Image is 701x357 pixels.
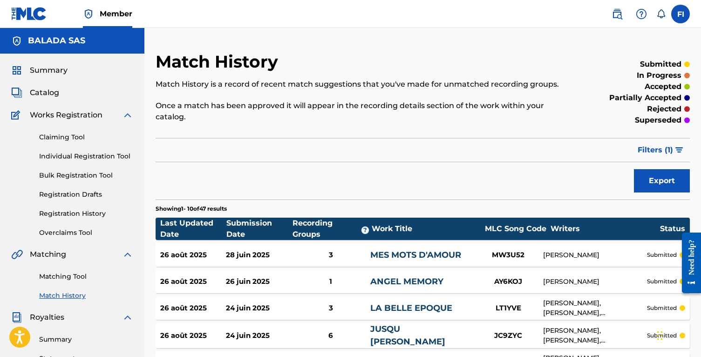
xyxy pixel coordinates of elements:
img: help [636,8,647,20]
h5: BALADA SAS [28,35,85,46]
div: [PERSON_NAME], [PERSON_NAME], [PERSON_NAME], [PERSON_NAME], [PERSON_NAME] [543,326,647,345]
a: Claiming Tool [39,132,133,142]
img: expand [122,110,133,121]
div: 24 juin 2025 [226,303,292,314]
p: submitted [640,59,681,70]
div: [PERSON_NAME] [543,250,647,260]
img: search [612,8,623,20]
a: Individual Registration Tool [39,151,133,161]
div: Work Title [372,223,481,234]
a: CatalogCatalog [11,87,59,98]
div: 26 août 2025 [160,330,226,341]
h2: Match History [156,51,283,72]
a: LA BELLE EPOQUE [370,303,452,313]
div: 26 août 2025 [160,276,226,287]
div: User Menu [671,5,690,23]
div: MW3U52 [473,250,543,261]
img: MLC Logo [11,7,47,21]
p: partially accepted [609,92,681,103]
p: submitted [647,251,677,259]
p: superseded [635,115,681,126]
button: Filters (1) [632,138,690,162]
img: Accounts [11,35,22,47]
a: ANGEL MEMORY [370,276,443,287]
div: 24 juin 2025 [226,330,292,341]
div: 26 juin 2025 [226,276,292,287]
img: expand [122,249,133,260]
a: MES MOTS D'AMOUR [370,250,461,260]
img: expand [122,312,133,323]
a: Public Search [608,5,626,23]
img: Catalog [11,87,22,98]
img: Works Registration [11,110,23,121]
div: Status [660,223,685,234]
span: Filters ( 1 ) [638,144,673,156]
div: Notifications [656,9,666,19]
span: Matching [30,249,66,260]
a: Registration History [39,209,133,219]
span: Summary [30,65,68,76]
div: JC9ZYC [473,330,543,341]
div: Drag [657,322,663,350]
p: rejected [647,103,681,115]
span: Works Registration [30,110,102,121]
div: LT1YVE [473,303,543,314]
p: accepted [645,81,681,92]
img: Royalties [11,312,22,323]
img: Matching [11,249,23,260]
a: Overclaims Tool [39,228,133,238]
img: Summary [11,65,22,76]
a: JUSQU [PERSON_NAME] [370,324,445,347]
p: submitted [647,331,677,340]
p: in progress [637,70,681,81]
img: Top Rightsholder [83,8,94,20]
span: Catalog [30,87,59,98]
a: Registration Drafts [39,190,133,199]
div: Submission Date [226,218,293,240]
a: Bulk Registration Tool [39,171,133,180]
div: MLC Song Code [481,223,551,234]
div: Help [632,5,651,23]
div: [PERSON_NAME] [543,277,647,287]
div: Last Updated Date [160,218,226,240]
a: Match History [39,291,133,301]
p: submitted [647,304,677,312]
div: AY6KOJ [473,276,543,287]
p: Once a match has been approved it will appear in the recording details section of the work within... [156,100,567,123]
div: Recording Groups [293,218,372,240]
div: 1 [292,276,370,287]
p: submitted [647,277,677,286]
div: 26 août 2025 [160,303,226,314]
iframe: Chat Widget [654,312,701,357]
p: Showing 1 - 10 of 47 results [156,205,227,213]
div: 3 [292,303,370,314]
div: [PERSON_NAME], [PERSON_NAME], [PERSON_NAME], [PERSON_NAME] [543,298,647,318]
div: 6 [292,330,370,341]
img: filter [675,147,683,153]
div: 3 [292,250,370,261]
a: Summary [39,335,133,344]
div: Writers [551,223,660,234]
p: Match History is a record of recent match suggestions that you've made for unmatched recording gr... [156,79,567,90]
span: ? [361,227,369,234]
span: Member [100,8,132,19]
div: 26 août 2025 [160,250,226,261]
span: Royalties [30,312,64,323]
iframe: Resource Center [675,225,701,300]
a: SummarySummary [11,65,68,76]
a: Matching Tool [39,272,133,281]
button: Export [634,169,690,192]
div: 28 juin 2025 [226,250,292,261]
